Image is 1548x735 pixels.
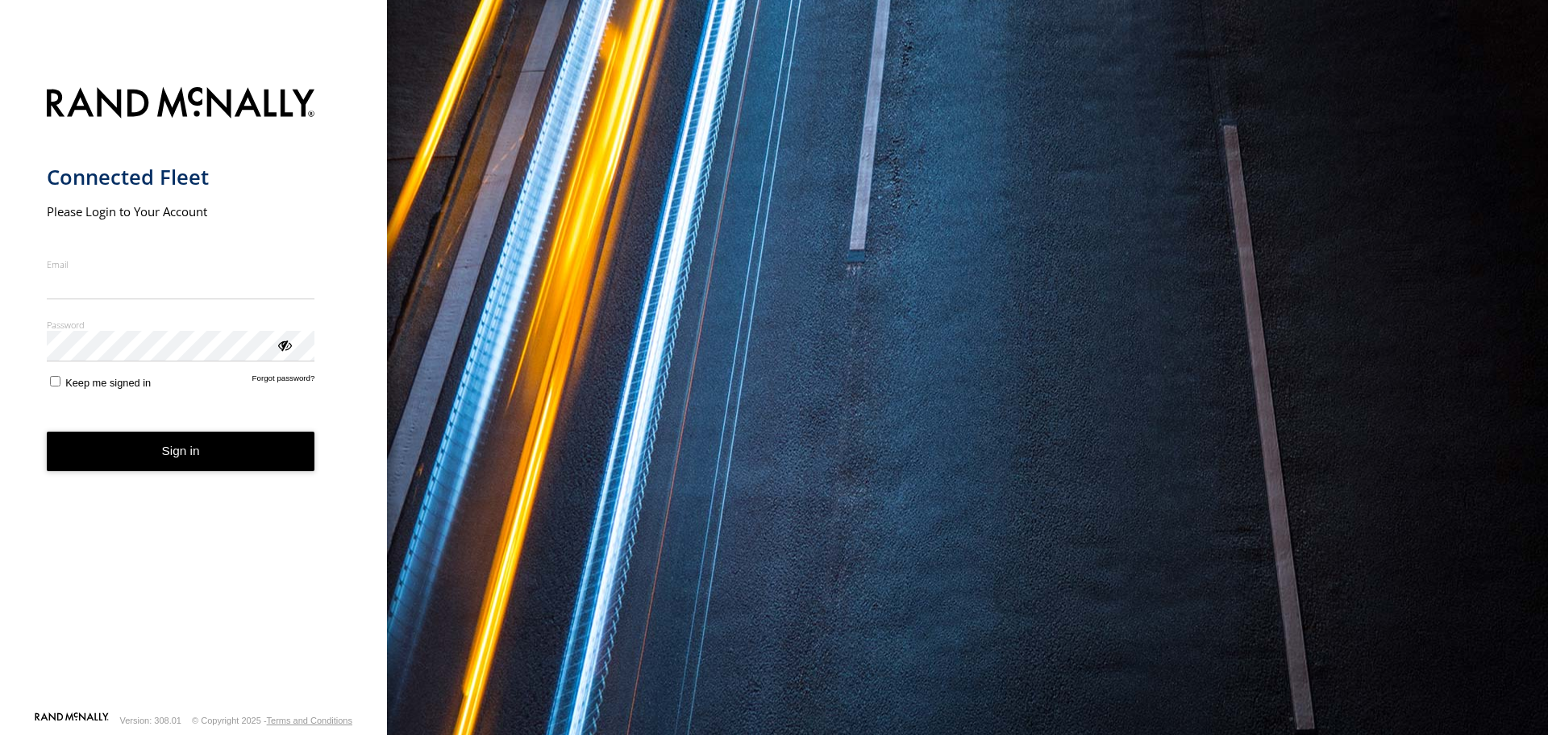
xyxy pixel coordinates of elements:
h2: Please Login to Your Account [47,203,315,219]
a: Forgot password? [252,374,315,389]
a: Visit our Website [35,712,109,729]
button: Sign in [47,432,315,471]
h1: Connected Fleet [47,164,315,190]
span: Keep me signed in [65,377,151,389]
img: Rand McNally [47,84,315,125]
label: Email [47,258,315,270]
a: Terms and Conditions [267,716,352,725]
form: main [47,77,341,711]
div: Version: 308.01 [120,716,181,725]
label: Password [47,319,315,331]
div: © Copyright 2025 - [192,716,352,725]
div: ViewPassword [276,336,292,353]
input: Keep me signed in [50,376,60,386]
